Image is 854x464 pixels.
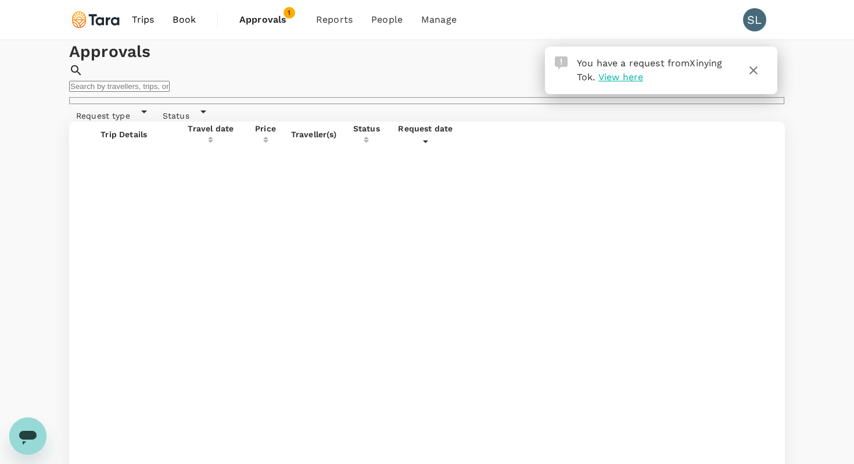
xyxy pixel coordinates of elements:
span: People [371,13,403,27]
img: Approval Request [555,56,568,69]
span: Book [173,13,196,27]
span: Request type [69,111,137,120]
span: You have a request from . [577,58,723,83]
h1: Approvals [69,40,785,63]
div: Status [156,105,210,122]
span: Approvals [239,13,297,27]
input: Search by travellers, trips, or destination [69,81,170,92]
span: Manage [421,13,457,27]
p: Traveller(s) [288,129,340,140]
span: 1 [284,7,295,19]
div: Price [244,123,287,134]
span: Status [156,111,196,120]
p: Trip Details [70,129,177,140]
span: Reports [316,13,353,27]
div: SL [743,8,766,31]
span: View here [598,72,643,83]
div: Request date [393,123,458,134]
div: Status [340,123,392,134]
div: Travel date [178,123,243,134]
iframe: Button to launch messaging window [9,417,46,455]
img: Tara Climate Ltd [69,7,123,33]
span: Trips [132,13,155,27]
div: Request type [69,105,151,122]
